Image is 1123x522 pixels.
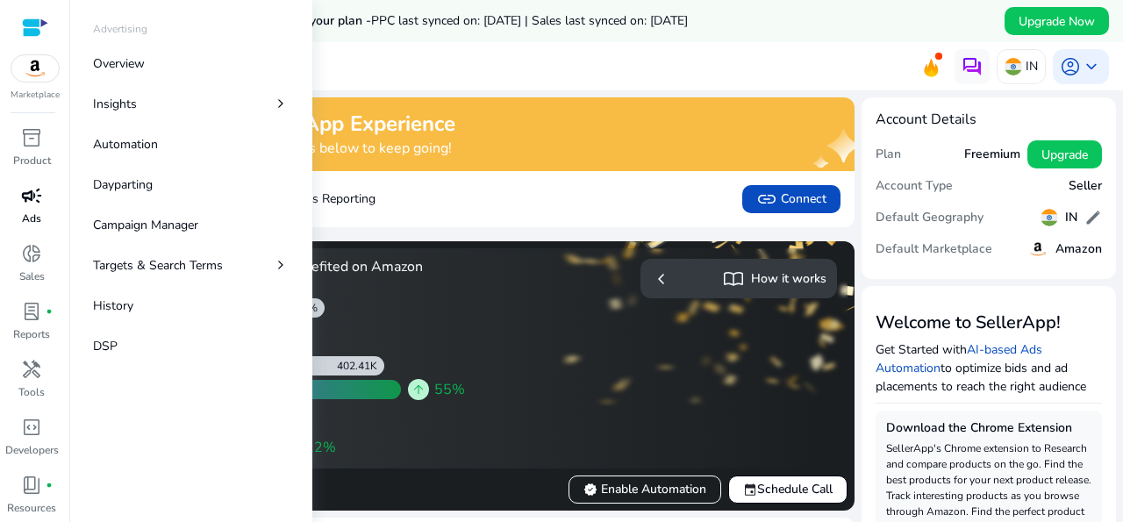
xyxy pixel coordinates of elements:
[876,340,1102,396] p: Get Started with to optimize bids and ad placements to reach the right audience
[751,272,826,287] h5: How it works
[93,337,118,355] p: DSP
[1005,58,1022,75] img: in.svg
[93,95,137,113] p: Insights
[756,189,777,210] span: link
[93,21,147,37] p: Advertising
[305,437,336,458] span: 22%
[1084,209,1102,226] span: edit
[93,54,145,73] p: Overview
[46,308,53,315] span: fiber_manual_record
[434,379,465,400] span: 55%
[116,14,688,29] h5: Data syncs run less frequently on your plan -
[1005,7,1109,35] button: Upgrade Now
[743,480,833,498] span: Schedule Call
[876,312,1102,333] h3: Welcome to SellerApp!
[1055,242,1102,257] h5: Amazon
[93,135,158,154] p: Automation
[21,301,42,322] span: lab_profile
[46,482,53,489] span: fiber_manual_record
[1081,56,1102,77] span: keyboard_arrow_down
[5,442,59,458] p: Developers
[13,326,50,342] p: Reports
[1041,209,1058,226] img: in.svg
[7,500,56,516] p: Resources
[93,175,153,194] p: Dayparting
[876,242,992,257] h5: Default Marketplace
[583,480,706,498] span: Enable Automation
[1027,239,1048,260] img: amazon.svg
[21,243,42,264] span: donut_small
[19,268,45,284] p: Sales
[18,384,45,400] p: Tools
[876,147,901,162] h5: Plan
[93,216,198,234] p: Campaign Manager
[1019,12,1095,31] span: Upgrade Now
[728,476,848,504] button: eventSchedule Call
[1041,146,1088,164] span: Upgrade
[272,256,290,274] span: chevron_right
[876,341,1042,376] a: AI-based Ads Automation
[22,211,41,226] p: Ads
[21,185,42,206] span: campaign
[93,297,133,315] p: History
[964,147,1020,162] h5: Freemium
[1069,179,1102,194] h5: Seller
[1065,211,1077,225] h5: IN
[723,268,744,290] span: import_contacts
[21,359,42,380] span: handyman
[569,476,721,504] button: verifiedEnable Automation
[1060,56,1081,77] span: account_circle
[742,185,840,213] button: linkConnect
[93,256,223,275] p: Targets & Search Terms
[1027,140,1102,168] button: Upgrade
[583,483,597,497] span: verified
[1026,51,1038,82] p: IN
[337,359,384,373] div: 402.41K
[876,211,984,225] h5: Default Geography
[11,89,60,102] p: Marketplace
[21,475,42,496] span: book_4
[876,179,953,194] h5: Account Type
[411,383,426,397] span: arrow_upward
[13,153,51,168] p: Product
[651,268,672,290] span: chevron_left
[21,127,42,148] span: inventory_2
[743,483,757,497] span: event
[272,95,290,112] span: chevron_right
[21,417,42,438] span: code_blocks
[371,12,688,29] span: PPC last synced on: [DATE] | Sales last synced on: [DATE]
[876,111,1102,128] h4: Account Details
[756,189,826,210] span: Connect
[11,55,59,82] img: amazon.svg
[886,421,1091,436] h5: Download the Chrome Extension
